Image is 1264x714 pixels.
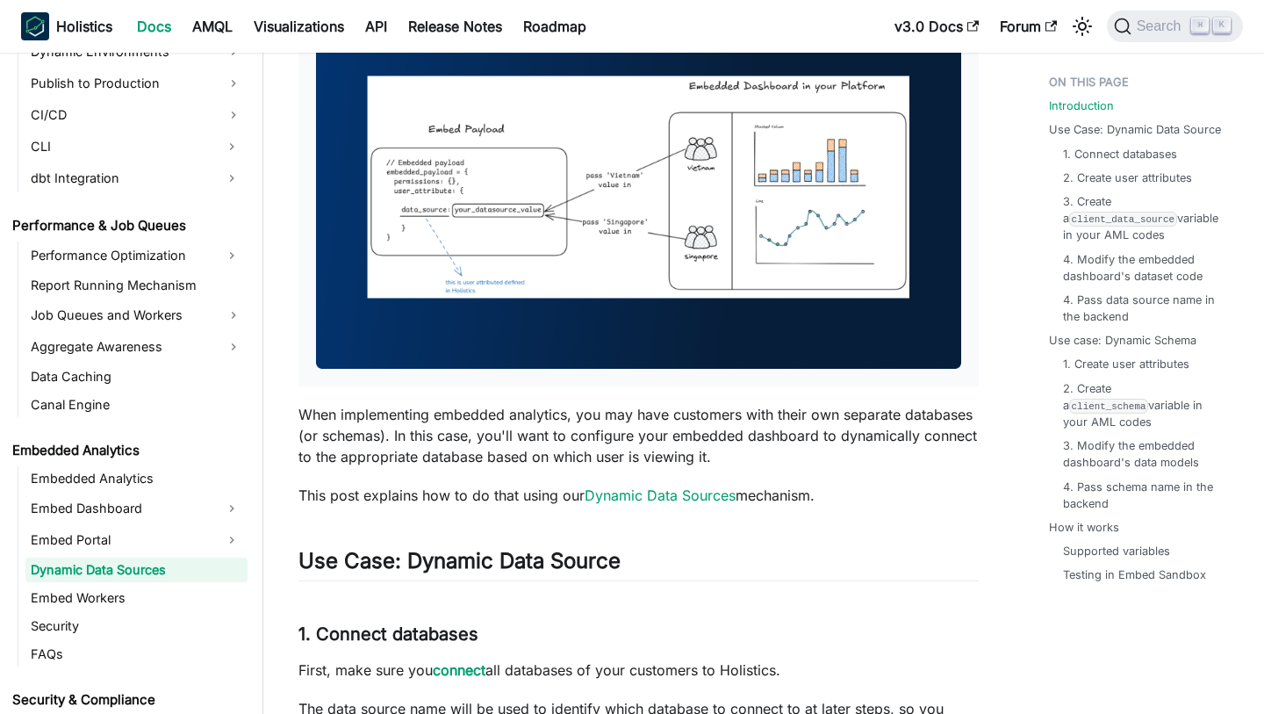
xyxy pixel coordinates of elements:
a: Embedded Analytics [25,466,248,491]
a: How it works [1049,519,1119,536]
img: Holistics [21,12,49,40]
button: Expand sidebar category 'dbt Integration' [216,164,248,192]
a: Report Running Mechanism [25,273,248,298]
button: Expand sidebar category 'Embed Dashboard' [216,494,248,523]
p: When implementing embedded analytics, you may have customers with their own separate databases (o... [298,404,979,467]
a: Embed Portal [25,526,216,554]
h3: 1. Connect databases [298,624,979,645]
a: AMQL [182,12,243,40]
a: Supported variables [1063,543,1170,559]
code: client_schema [1069,399,1148,414]
a: Use Case: Dynamic Data Source [1049,121,1221,138]
a: Job Queues and Workers [25,301,248,329]
a: Introduction [1049,97,1114,114]
a: 4. Modify the embedded dashboard's dataset code [1063,251,1229,285]
a: Performance Optimization [25,242,216,270]
a: Embed Workers [25,586,248,610]
kbd: K [1213,18,1231,33]
a: 4. Pass data source name in the backend [1063,292,1229,325]
a: Performance & Job Queues [7,213,248,238]
a: Dynamic Data Sources [585,487,736,504]
img: dynamic data source embed [316,5,961,368]
button: Expand sidebar category 'CLI' [216,133,248,161]
button: Expand sidebar category 'Embed Portal' [216,526,248,554]
span: Search [1131,18,1192,34]
b: Holistics [56,16,112,37]
a: Docs [126,12,182,40]
p: First, make sure you all databases of your customers to Holistics. [298,660,979,681]
a: CI/CD [25,101,248,129]
a: Use case: Dynamic Schema [1049,332,1196,349]
a: Embedded Analytics [7,438,248,463]
a: Canal Engine [25,393,248,417]
a: HolisticsHolistics [21,12,112,40]
a: dbt Integration [25,164,216,192]
a: Dynamic Data Sources [25,558,248,582]
a: Roadmap [513,12,597,40]
a: 2. Create aclient_schemavariable in your AML codes [1063,380,1229,431]
a: Security & Compliance [7,688,248,712]
a: Release Notes [398,12,513,40]
a: Security [25,614,248,638]
a: 2. Create user attributes [1063,169,1192,186]
a: Visualizations [243,12,355,40]
a: 1. Connect databases [1063,146,1177,162]
a: connect [433,661,485,679]
a: Forum [989,12,1067,40]
h2: Use Case: Dynamic Data Source [298,548,979,581]
a: 4. Pass schema name in the backend [1063,479,1229,512]
a: Publish to Production [25,69,248,97]
button: Search (Command+K) [1107,11,1243,42]
p: This post explains how to do that using our mechanism. [298,485,979,506]
a: FAQs [25,642,248,667]
a: Testing in Embed Sandbox [1063,566,1206,583]
a: API [355,12,398,40]
a: Embed Dashboard [25,494,216,523]
a: 1. Create user attributes [1063,356,1189,372]
a: CLI [25,133,216,161]
a: v3.0 Docs [884,12,989,40]
kbd: ⌘ [1191,18,1209,33]
a: 3. Modify the embedded dashboard's data models [1063,437,1229,471]
a: Aggregate Awareness [25,333,248,361]
a: 3. Create aclient_data_sourcevariable in your AML codes [1063,193,1229,244]
a: Data Caching [25,364,248,389]
code: client_data_source [1069,212,1177,227]
button: Expand sidebar category 'Performance Optimization' [216,242,248,270]
button: Switch between dark and light mode (currently light mode) [1068,12,1096,40]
